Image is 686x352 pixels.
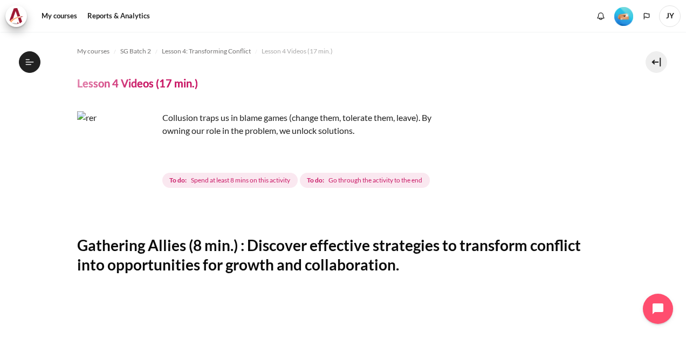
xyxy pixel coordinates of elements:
a: User menu [659,5,681,27]
span: Lesson 4: Transforming Conflict [162,46,251,56]
img: Level #2 [614,7,633,26]
span: JY [659,5,681,27]
img: rer [77,111,158,192]
a: Lesson 4: Transforming Conflict [162,45,251,58]
p: Collusion traps us in blame games (change them, tolerate them, leave). By owning our role in the ... [77,111,455,137]
button: Languages [639,8,655,24]
nav: Navigation bar [77,43,609,60]
img: Architeck [9,8,24,24]
span: Go through the activity to the end [328,175,422,185]
span: SG Batch 2 [120,46,151,56]
a: Architeck Architeck [5,5,32,27]
div: Show notification window with no new notifications [593,8,609,24]
a: My courses [38,5,81,27]
strong: To do: [169,175,187,185]
div: Completion requirements for Lesson 4 Videos (17 min.) [162,171,432,190]
h2: Gathering Allies (8 min.) : Discover effective strategies to transform conflict into opportunitie... [77,235,609,275]
span: Spend at least 8 mins on this activity [191,175,290,185]
a: My courses [77,45,109,58]
span: Lesson 4 Videos (17 min.) [262,46,333,56]
span: My courses [77,46,109,56]
a: Level #2 [610,6,637,26]
h4: Lesson 4 Videos (17 min.) [77,76,198,90]
a: SG Batch 2 [120,45,151,58]
a: Lesson 4 Videos (17 min.) [262,45,333,58]
a: Reports & Analytics [84,5,154,27]
div: Level #2 [614,6,633,26]
strong: To do: [307,175,324,185]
